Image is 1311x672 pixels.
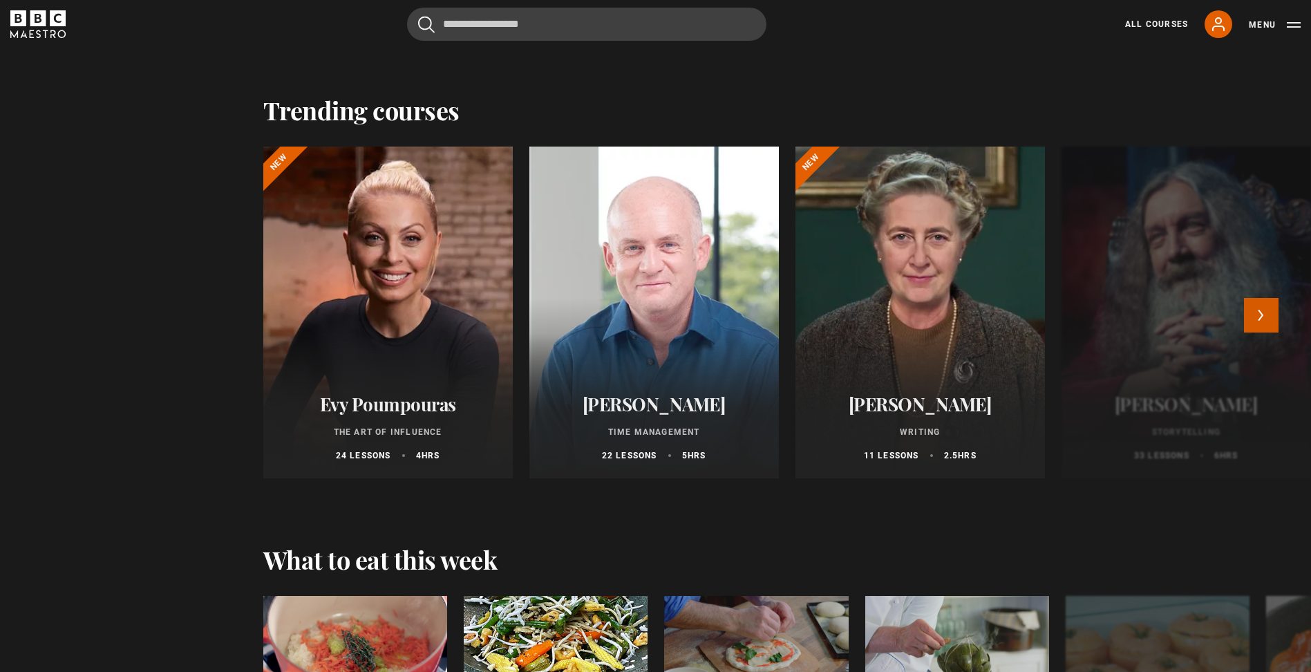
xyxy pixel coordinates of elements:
[1078,393,1294,415] h2: [PERSON_NAME]
[688,451,706,460] abbr: hrs
[546,426,762,438] p: Time Management
[529,147,779,478] a: [PERSON_NAME] Time Management 22 lessons 5hrs
[944,449,977,462] p: 2.5
[795,147,1045,478] a: [PERSON_NAME] Writing 11 lessons 2.5hrs New
[10,10,66,38] svg: BBC Maestro
[958,451,977,460] abbr: hrs
[280,393,496,415] h2: Evy Poumpouras
[1220,451,1238,460] abbr: hrs
[280,426,496,438] p: The Art of Influence
[682,449,706,462] p: 5
[263,147,513,478] a: Evy Poumpouras The Art of Influence 24 lessons 4hrs New
[1125,18,1188,30] a: All Courses
[336,449,391,462] p: 24 lessons
[1214,449,1238,462] p: 6
[1249,18,1301,32] button: Toggle navigation
[416,449,440,462] p: 4
[1062,147,1311,478] a: [PERSON_NAME] Storytelling 33 lessons 6hrs
[812,426,1028,438] p: Writing
[812,393,1028,415] h2: [PERSON_NAME]
[1134,449,1189,462] p: 33 lessons
[546,393,762,415] h2: [PERSON_NAME]
[418,16,435,33] button: Submit the search query
[1078,426,1294,438] p: Storytelling
[263,95,460,124] h2: Trending courses
[407,8,766,41] input: Search
[263,545,498,574] h2: What to eat this week
[602,449,657,462] p: 22 lessons
[422,451,440,460] abbr: hrs
[864,449,919,462] p: 11 lessons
